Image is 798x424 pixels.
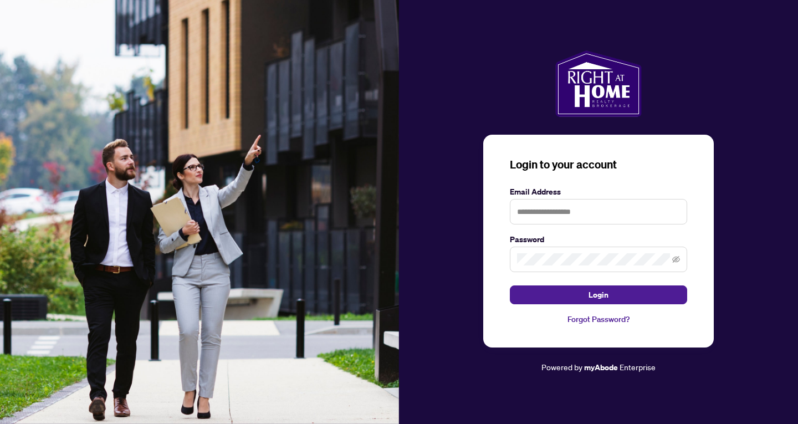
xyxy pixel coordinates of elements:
span: Powered by [541,362,582,372]
button: Login [510,285,687,304]
a: myAbode [584,361,618,374]
span: eye-invisible [672,256,680,263]
label: Email Address [510,186,687,198]
a: Forgot Password? [510,313,687,325]
span: Login [589,286,608,304]
img: ma-logo [555,50,641,117]
span: Enterprise [620,362,656,372]
h3: Login to your account [510,157,687,172]
label: Password [510,233,687,246]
